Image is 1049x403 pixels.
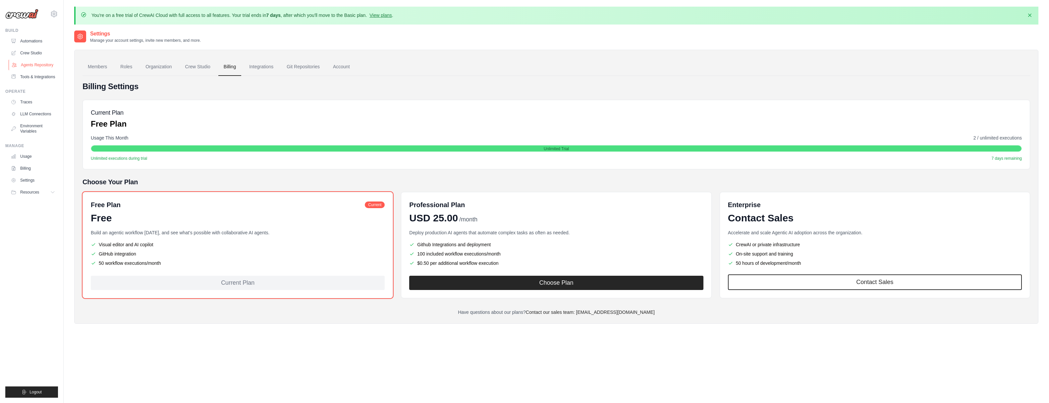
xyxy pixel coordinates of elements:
div: Build [5,28,58,33]
p: Build an agentic workflow [DATE], and see what's possible with collaborative AI agents. [91,229,385,236]
span: 2 / unlimited executions [973,135,1022,141]
li: 50 hours of development/month [728,260,1022,266]
a: View plans [369,13,392,18]
p: Free Plan [91,119,127,129]
h5: Current Plan [91,108,127,117]
li: Github Integrations and deployment [409,241,703,248]
a: Tools & Integrations [8,72,58,82]
a: Traces [8,97,58,107]
a: Git Repositories [281,58,325,76]
p: Deploy production AI agents that automate complex tasks as often as needed. [409,229,703,236]
a: Crew Studio [8,48,58,58]
div: Operate [5,89,58,94]
a: Roles [115,58,138,76]
li: CrewAI or private infrastructure [728,241,1022,248]
img: Logo [5,9,38,19]
h4: Billing Settings [83,81,1030,92]
li: 50 workflow executions/month [91,260,385,266]
span: Resources [20,190,39,195]
strong: 7 days [266,13,281,18]
h2: Settings [90,30,201,38]
h5: Choose Your Plan [83,177,1030,187]
a: Environment Variables [8,121,58,137]
button: Logout [5,386,58,398]
a: Agents Repository [9,60,59,70]
div: Current Plan [91,276,385,290]
div: Contact Sales [728,212,1022,224]
span: 7 days remaining [992,156,1022,161]
a: Automations [8,36,58,46]
a: LLM Connections [8,109,58,119]
a: Contact Sales [728,274,1022,290]
li: $0.50 per additional workflow execution [409,260,703,266]
a: Billing [8,163,58,174]
span: Logout [29,389,42,395]
p: Manage your account settings, invite new members, and more. [90,38,201,43]
span: Unlimited Trial [544,146,569,151]
a: Crew Studio [180,58,216,76]
span: Usage This Month [91,135,128,141]
a: Account [328,58,355,76]
span: Unlimited executions during trial [91,156,147,161]
p: Accelerate and scale Agentic AI adoption across the organization. [728,229,1022,236]
p: You're on a free trial of CrewAI Cloud with full access to all features. Your trial ends in , aft... [91,12,393,19]
span: USD 25.00 [409,212,458,224]
span: /month [459,215,477,224]
p: Have questions about our plans? [83,309,1030,316]
button: Resources [8,187,58,198]
a: Usage [8,151,58,162]
li: Visual editor and AI copilot [91,241,385,248]
a: Billing [218,58,241,76]
button: Choose Plan [409,276,703,290]
li: On-site support and training [728,251,1022,257]
a: Integrations [244,58,279,76]
span: Current [365,201,385,208]
li: GitHub integration [91,251,385,257]
a: Settings [8,175,58,186]
a: Organization [140,58,177,76]
h6: Enterprise [728,200,1022,209]
li: 100 included workflow executions/month [409,251,703,257]
h6: Professional Plan [409,200,465,209]
h6: Free Plan [91,200,121,209]
div: Manage [5,143,58,148]
div: Free [91,212,385,224]
a: Members [83,58,112,76]
a: Contact our sales team: [EMAIL_ADDRESS][DOMAIN_NAME] [526,310,655,315]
